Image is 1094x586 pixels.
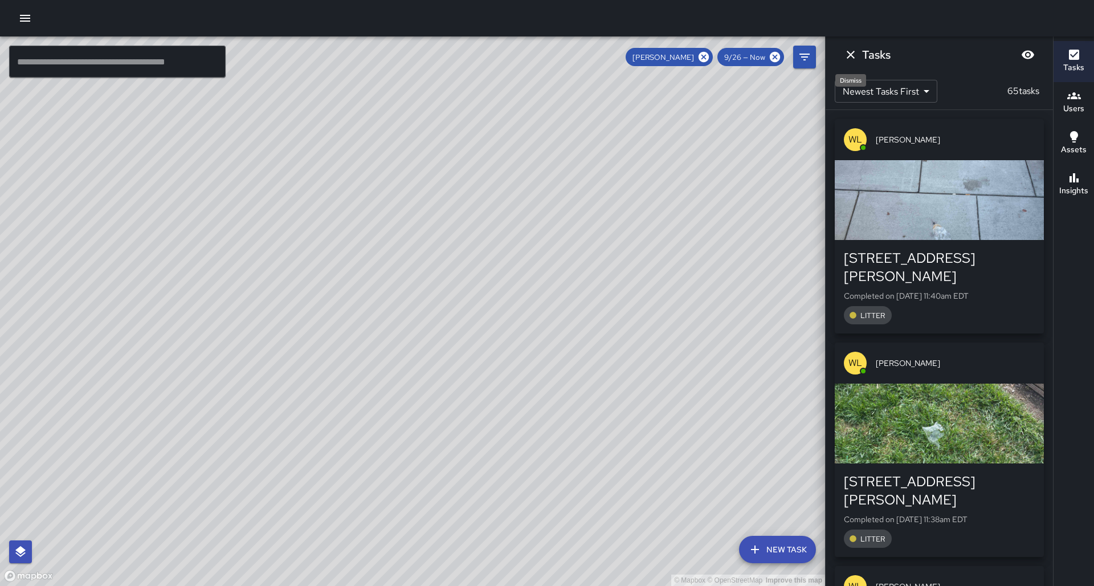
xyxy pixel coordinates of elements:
div: Dismiss [835,74,866,87]
div: [STREET_ADDRESS][PERSON_NAME] [844,249,1035,286]
button: Users [1054,82,1094,123]
button: Dismiss [839,43,862,66]
button: New Task [739,536,816,563]
button: WL[PERSON_NAME][STREET_ADDRESS][PERSON_NAME]Completed on [DATE] 11:38am EDTLITTER [835,343,1044,557]
button: Tasks [1054,41,1094,82]
span: 9/26 — Now [717,52,772,62]
p: 65 tasks [1003,84,1044,98]
p: Completed on [DATE] 11:38am EDT [844,514,1035,525]
span: [PERSON_NAME] [876,357,1035,369]
span: [PERSON_NAME] [876,134,1035,145]
h6: Users [1063,103,1084,115]
p: Completed on [DATE] 11:40am EDT [844,290,1035,302]
div: Newest Tasks First [835,80,937,103]
div: 9/26 — Now [717,48,784,66]
h6: Tasks [862,46,891,64]
button: Insights [1054,164,1094,205]
button: WL[PERSON_NAME][STREET_ADDRESS][PERSON_NAME]Completed on [DATE] 11:40am EDTLITTER [835,119,1044,333]
div: [STREET_ADDRESS][PERSON_NAME] [844,473,1035,509]
h6: Tasks [1063,62,1084,74]
button: Assets [1054,123,1094,164]
p: WL [848,356,862,370]
button: Filters [793,46,816,68]
span: LITTER [854,534,892,544]
p: WL [848,133,862,146]
h6: Insights [1059,185,1088,197]
div: [PERSON_NAME] [626,48,713,66]
span: [PERSON_NAME] [626,52,701,62]
h6: Assets [1061,144,1087,156]
button: Blur [1017,43,1039,66]
span: LITTER [854,311,892,320]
